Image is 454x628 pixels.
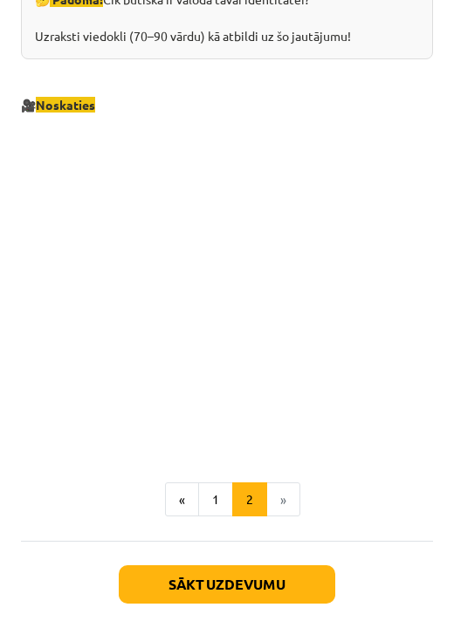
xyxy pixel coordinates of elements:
nav: Page navigation example [21,482,433,517]
button: « [165,482,199,517]
button: Sākt uzdevumu [119,565,335,604]
p: 🎥 [21,59,433,114]
span: Noskaties [36,97,95,113]
button: 1 [198,482,233,517]
button: 2 [232,482,267,517]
